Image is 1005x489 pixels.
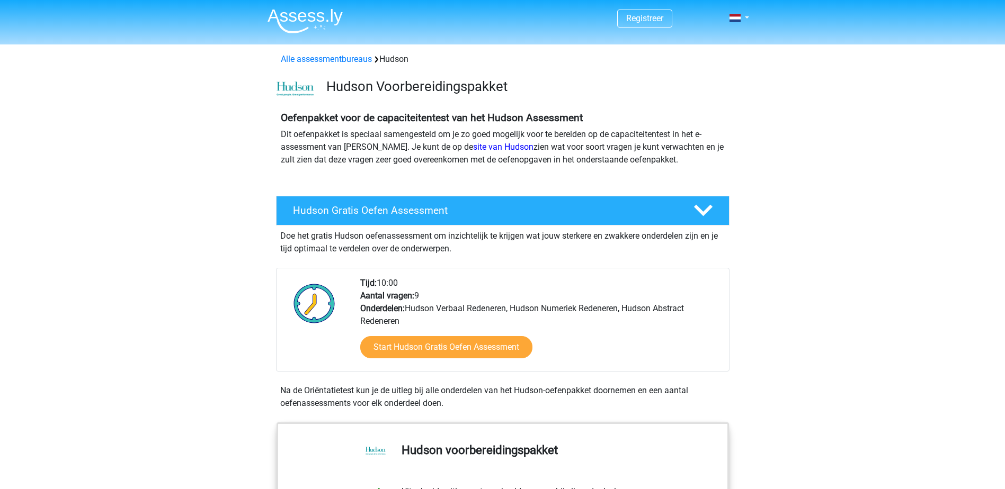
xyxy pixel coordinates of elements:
a: Registreer [626,13,663,23]
h4: Hudson Gratis Oefen Assessment [293,204,677,216]
div: Hudson [277,53,729,66]
b: Tijd: [360,278,377,288]
a: Alle assessmentbureaus [281,54,372,64]
b: Aantal vragen: [360,291,414,301]
img: cefd0e47479f4eb8e8c001c0d358d5812e054fa8.png [277,81,314,96]
div: 10:00 9 Hudson Verbaal Redeneren, Hudson Numeriek Redeneren, Hudson Abstract Redeneren [352,277,728,371]
b: Onderdelen: [360,303,405,313]
b: Oefenpakket voor de capaciteitentest van het Hudson Assessment [281,112,583,124]
img: Klok [288,277,341,330]
p: Dit oefenpakket is speciaal samengesteld om je zo goed mogelijk voor te bereiden op de capaciteit... [281,128,725,166]
div: Na de Oriëntatietest kun je de uitleg bij alle onderdelen van het Hudson-oefenpakket doornemen en... [276,384,730,410]
a: Hudson Gratis Oefen Assessment [272,196,734,225]
div: Doe het gratis Hudson oefenassessment om inzichtelijk te krijgen wat jouw sterkere en zwakkere on... [276,225,730,255]
a: site van Hudson [473,142,533,152]
h3: Hudson Voorbereidingspakket [326,78,721,95]
a: Start Hudson Gratis Oefen Assessment [360,336,532,358]
img: Assessly [268,8,343,33]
